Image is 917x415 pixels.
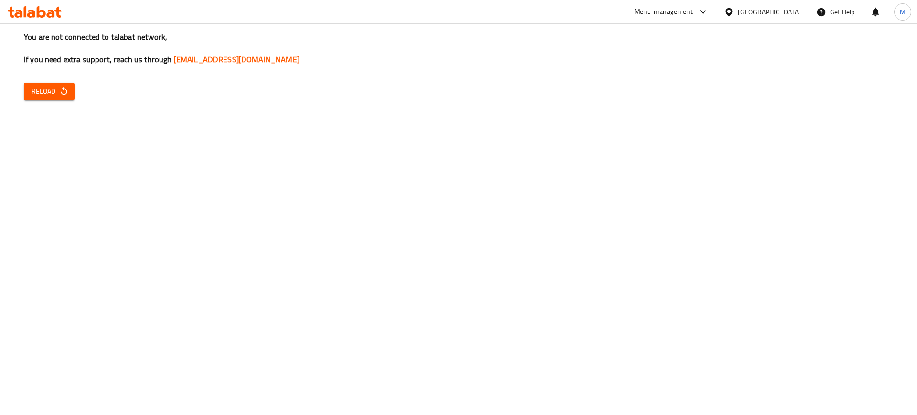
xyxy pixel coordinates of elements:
[24,83,75,100] button: Reload
[174,52,299,66] a: [EMAIL_ADDRESS][DOMAIN_NAME]
[634,6,693,18] div: Menu-management
[738,7,801,17] div: [GEOGRAPHIC_DATA]
[900,7,906,17] span: M
[24,32,893,65] h3: You are not connected to talabat network, If you need extra support, reach us through
[32,85,67,97] span: Reload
